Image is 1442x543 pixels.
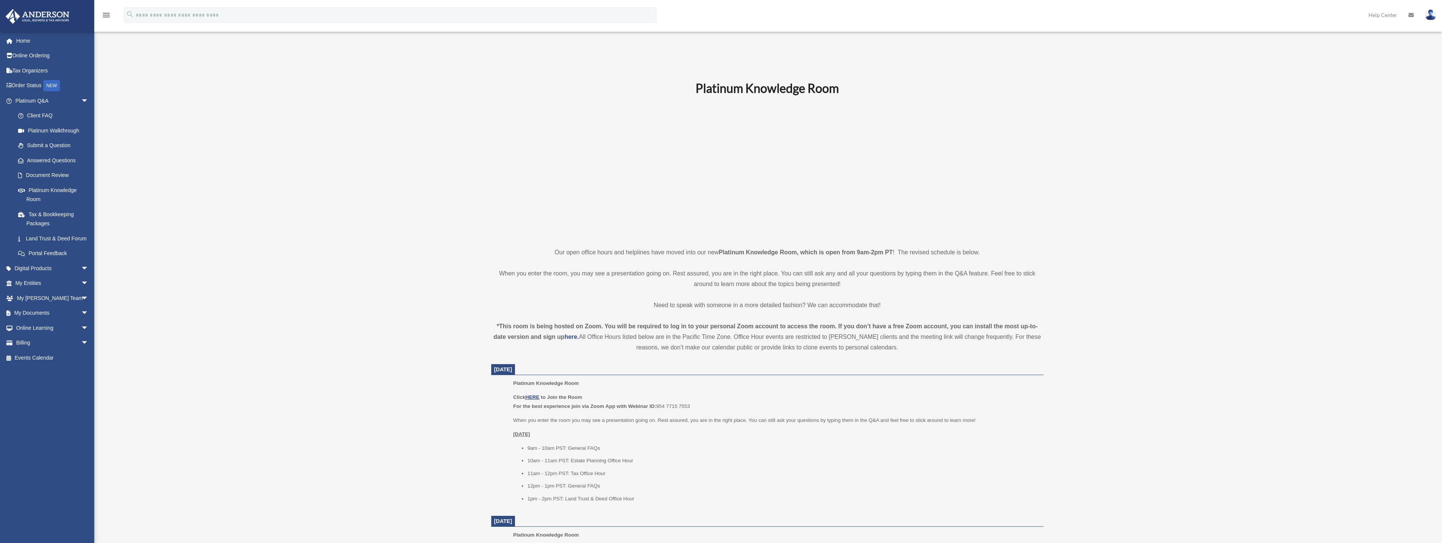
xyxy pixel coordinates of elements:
span: [DATE] [494,518,512,524]
a: here [564,334,577,340]
p: Our open office hours and helplines have moved into our new ! The revised schedule is below. [491,247,1044,258]
span: arrow_drop_down [81,291,96,306]
li: 10am - 11am PST: Estate Planning Office Hour [527,456,1038,465]
a: Client FAQ [11,108,100,123]
a: Platinum Q&Aarrow_drop_down [5,93,100,108]
a: Online Learningarrow_drop_down [5,320,100,335]
a: menu [102,13,111,20]
strong: . [577,334,579,340]
span: arrow_drop_down [81,93,96,109]
u: [DATE] [513,431,530,437]
span: arrow_drop_down [81,335,96,351]
li: 12pm - 1pm PST: General FAQs [527,481,1038,491]
div: NEW [43,80,60,91]
b: Platinum Knowledge Room [696,81,839,95]
span: arrow_drop_down [81,276,96,291]
img: User Pic [1425,9,1436,20]
a: Events Calendar [5,350,100,365]
iframe: 231110_Toby_KnowledgeRoom [654,106,880,233]
li: 9am - 10am PST: General FAQs [527,444,1038,453]
li: 11am - 12pm PST: Tax Office Hour [527,469,1038,478]
a: My [PERSON_NAME] Teamarrow_drop_down [5,291,100,306]
a: My Entitiesarrow_drop_down [5,276,100,291]
b: to Join the Room [541,394,582,400]
a: Submit a Question [11,138,100,153]
span: Platinum Knowledge Room [513,532,579,538]
a: Online Ordering [5,48,100,63]
i: search [126,10,134,18]
a: Tax & Bookkeeping Packages [11,207,100,231]
b: For the best experience join via Zoom App with Webinar ID: [513,403,656,409]
a: HERE [525,394,539,400]
a: Home [5,33,100,48]
a: Document Review [11,168,100,183]
p: When you enter the room you may see a presentation going on. Rest assured, you are in the right p... [513,416,1038,425]
b: Click [513,394,541,400]
strong: Platinum Knowledge Room, which is open from 9am-2pm PT [719,249,893,255]
strong: *This room is being hosted on Zoom. You will be required to log in to your personal Zoom account ... [493,323,1038,340]
span: [DATE] [494,366,512,372]
a: Platinum Walkthrough [11,123,100,138]
div: All Office Hours listed below are in the Pacific Time Zone. Office Hour events are restricted to ... [491,321,1044,353]
a: Digital Productsarrow_drop_down [5,261,100,276]
a: My Documentsarrow_drop_down [5,306,100,321]
a: Land Trust & Deed Forum [11,231,100,246]
p: 954 7715 7553 [513,393,1038,411]
a: Platinum Knowledge Room [11,183,96,207]
span: arrow_drop_down [81,306,96,321]
li: 1pm - 2pm PST: Land Trust & Deed Office Hour [527,494,1038,503]
a: Tax Organizers [5,63,100,78]
a: Billingarrow_drop_down [5,335,100,351]
i: menu [102,11,111,20]
a: Answered Questions [11,153,100,168]
a: Portal Feedback [11,246,100,261]
p: Need to speak with someone in a more detailed fashion? We can accommodate that! [491,300,1044,311]
img: Anderson Advisors Platinum Portal [3,9,72,24]
p: When you enter the room, you may see a presentation going on. Rest assured, you are in the right ... [491,268,1044,289]
span: Platinum Knowledge Room [513,380,579,386]
span: arrow_drop_down [81,261,96,276]
a: Order StatusNEW [5,78,100,94]
span: arrow_drop_down [81,320,96,336]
